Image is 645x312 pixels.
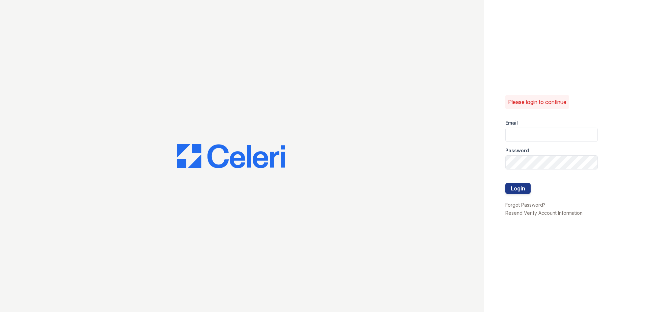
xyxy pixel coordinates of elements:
a: Resend Verify Account Information [505,210,583,216]
p: Please login to continue [508,98,566,106]
a: Forgot Password? [505,202,545,208]
button: Login [505,183,531,194]
img: CE_Logo_Blue-a8612792a0a2168367f1c8372b55b34899dd931a85d93a1a3d3e32e68fde9ad4.png [177,144,285,168]
label: Password [505,147,529,154]
label: Email [505,120,518,126]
